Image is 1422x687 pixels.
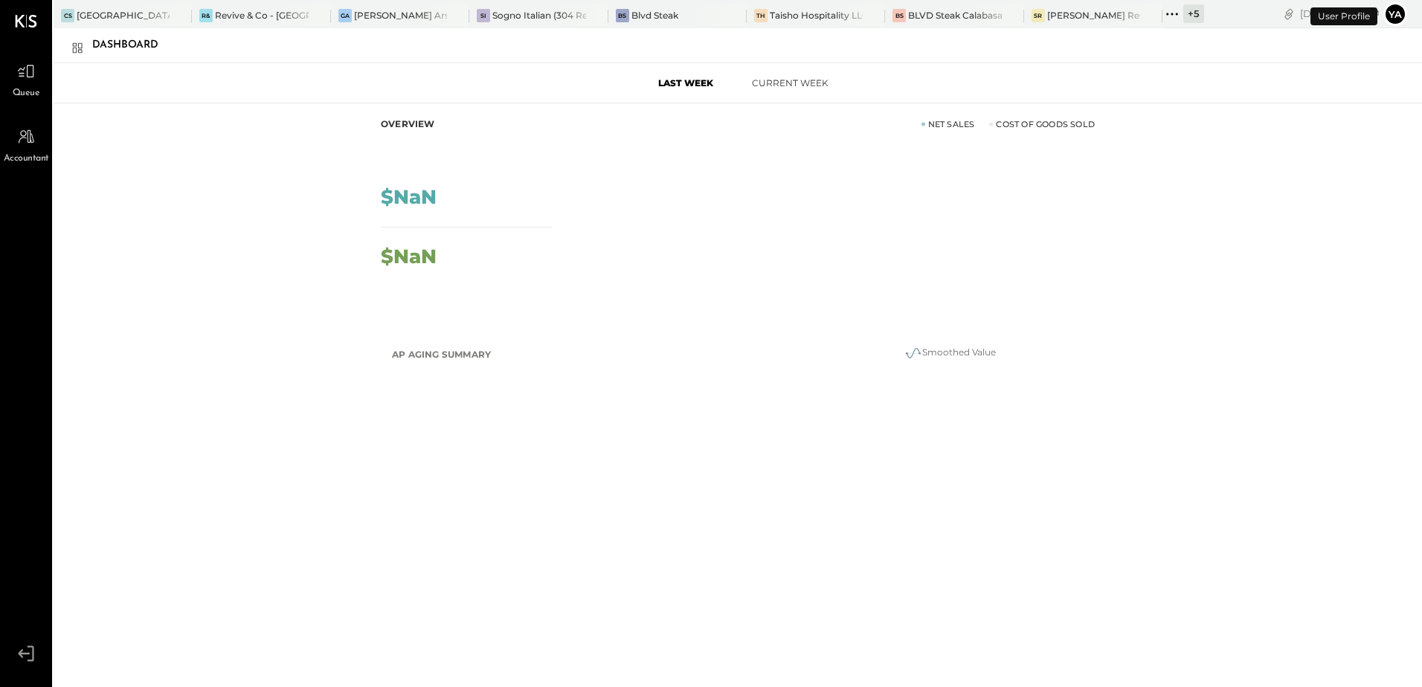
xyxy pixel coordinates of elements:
div: $NaN [381,247,437,266]
span: Accountant [4,152,49,166]
div: Overview [381,118,435,130]
div: Cost of Goods Sold [989,118,1095,130]
button: Last Week [634,71,738,95]
div: Taisho Hospitality LLC [770,9,863,22]
div: R& [199,9,213,22]
div: [DATE] [1300,7,1380,21]
div: Blvd Steak [631,9,678,22]
div: BLVD Steak Calabasas [908,9,1001,22]
h2: AP Aging Summary [392,341,491,368]
span: Queue [13,87,40,100]
div: Dashboard [92,33,173,57]
div: BS [616,9,629,22]
div: Smoothed Value [801,344,1098,362]
div: TH [754,9,768,22]
button: ya [1383,2,1407,26]
div: SR [1032,9,1045,22]
div: Net Sales [921,118,975,130]
div: copy link [1281,6,1296,22]
div: + 5 [1183,4,1204,23]
div: [PERSON_NAME] Restaurant & Deli [1047,9,1140,22]
div: $NaN [381,187,437,207]
div: User Profile [1310,7,1377,25]
div: BS [892,9,906,22]
div: Revive & Co - [GEOGRAPHIC_DATA] [215,9,308,22]
div: [GEOGRAPHIC_DATA][PERSON_NAME] [77,9,170,22]
a: Queue [1,57,51,100]
div: [PERSON_NAME] Arso [354,9,447,22]
button: Current Week [738,71,842,95]
div: Sogno Italian (304 Restaurant) [492,9,585,22]
div: CS [61,9,74,22]
a: Accountant [1,123,51,166]
div: GA [338,9,352,22]
div: SI [477,9,490,22]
